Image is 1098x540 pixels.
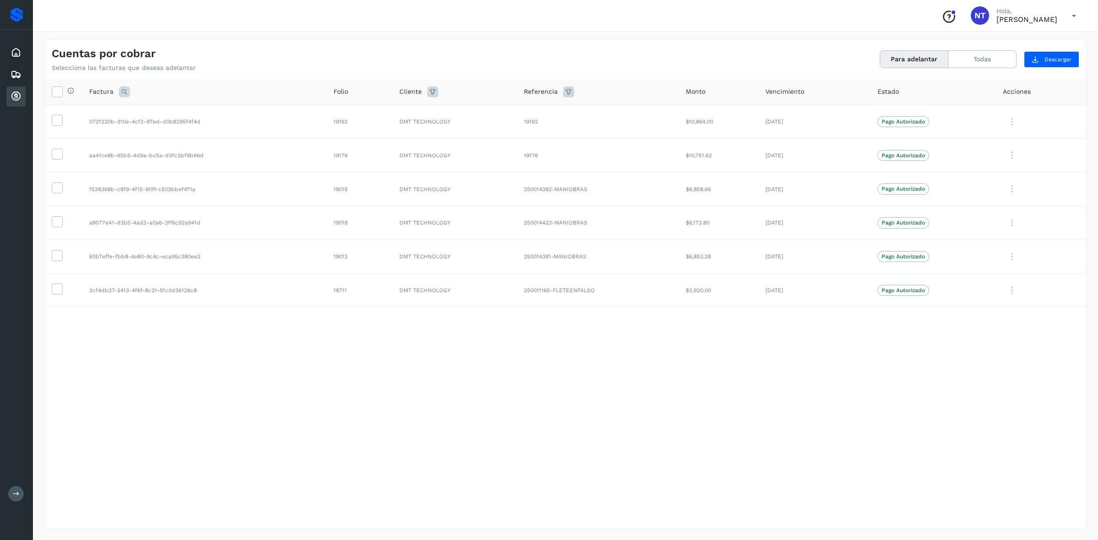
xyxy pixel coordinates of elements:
[882,253,925,260] p: Pago Autorizado
[517,240,678,273] td: 250014381-MANIOBRAS
[758,240,870,273] td: [DATE]
[524,87,558,96] span: Referencia
[6,43,26,63] div: Inicio
[678,240,758,273] td: $6,853.28
[399,87,422,96] span: Cliente
[326,105,392,139] td: 19162
[996,15,1057,24] p: Norberto Tula Tepo
[877,87,899,96] span: Estado
[882,287,925,294] p: Pago Autorizado
[82,139,326,172] td: aa41ce8b-65b5-4d9a-bc5a-d3fc2bf9b66d
[82,172,326,206] td: f538368b-c8f9-4f15-90ff-c503bbef471a
[392,105,517,139] td: DMT TECHNOLOGY
[52,47,156,60] h4: Cuentas por cobrar
[678,139,758,172] td: $10,751.62
[326,240,392,273] td: 19013
[517,206,678,240] td: 250014423-MANIOBRAS
[882,186,925,192] p: Pago Autorizado
[880,51,948,68] button: Para adelantar
[52,64,196,72] p: Selecciona las facturas que deseas adelantar
[517,105,678,139] td: 19162
[882,118,925,125] p: Pago Autorizado
[82,273,326,307] td: 3cf4db37-2413-4f6f-8c21-5fc0d36126c8
[326,139,392,172] td: 19176
[996,7,1057,15] p: Hola,
[758,206,870,240] td: [DATE]
[758,172,870,206] td: [DATE]
[1044,55,1071,64] span: Descargar
[517,139,678,172] td: 19176
[765,87,804,96] span: Vencimiento
[758,105,870,139] td: [DATE]
[678,273,758,307] td: $3,920.00
[517,172,678,206] td: 250014382-MANIOBRAS
[758,273,870,307] td: [DATE]
[678,172,758,206] td: $6,858.66
[678,206,758,240] td: $6,173.80
[326,206,392,240] td: 19018
[517,273,678,307] td: 250011165-FLETEENFALSO
[678,105,758,139] td: $10,864.00
[686,87,705,96] span: Monto
[1024,51,1079,68] button: Descargar
[392,240,517,273] td: DMT TECHNOLOGY
[82,240,326,273] td: 60b7effe-fbb8-4e80-9c4c-eca95c380ee2
[758,139,870,172] td: [DATE]
[89,87,113,96] span: Factura
[82,206,326,240] td: a8077e41-d3b5-4ad3-a0a6-3ff6c92a941d
[392,273,517,307] td: DMT TECHNOLOGY
[326,273,392,307] td: 18711
[882,152,925,159] p: Pago Autorizado
[6,64,26,85] div: Embarques
[948,51,1016,68] button: Todas
[6,86,26,107] div: Cuentas por cobrar
[326,172,392,206] td: 19015
[882,219,925,226] p: Pago Autorizado
[82,105,326,139] td: 0721220b-310e-4cf2-97ed-d0b8295f4f4d
[392,139,517,172] td: DMT TECHNOLOGY
[1003,87,1031,96] span: Acciones
[392,206,517,240] td: DMT TECHNOLOGY
[334,87,348,96] span: Folio
[392,172,517,206] td: DMT TECHNOLOGY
